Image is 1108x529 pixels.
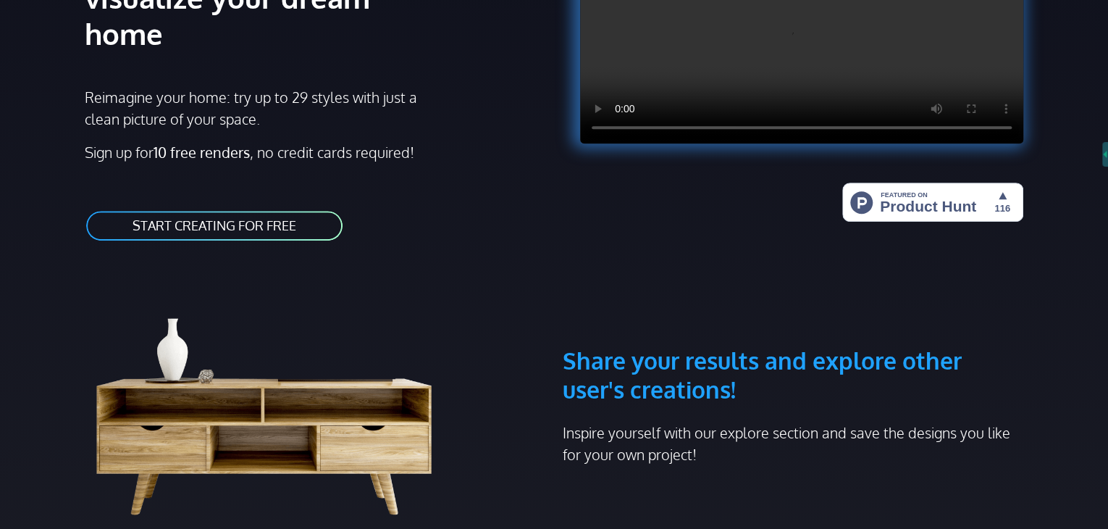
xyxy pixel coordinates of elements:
img: living room cabinet [85,277,466,523]
a: START CREATING FOR FREE [85,209,344,242]
p: Inspire yourself with our explore section and save the designs you like for your own project! [563,422,1023,465]
p: Reimagine your home: try up to 29 styles with just a clean picture of your space. [85,86,430,130]
p: Sign up for , no credit cards required! [85,141,545,163]
strong: 10 free renders [154,143,250,162]
h3: Share your results and explore other user's creations! [563,277,1023,404]
img: HomeStyler AI - Interior Design Made Easy: One Click to Your Dream Home | Product Hunt [842,183,1023,222]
